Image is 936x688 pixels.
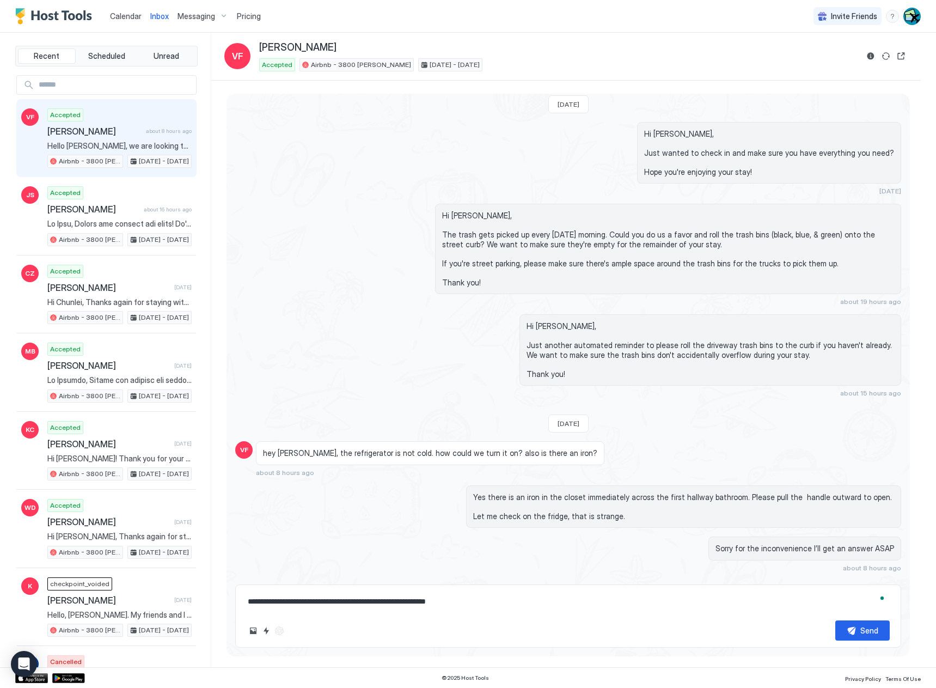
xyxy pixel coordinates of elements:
[430,60,480,70] span: [DATE] - [DATE]
[59,547,120,557] span: Airbnb - 3800 [PERSON_NAME]
[146,127,192,135] span: about 8 hours ago
[59,235,120,245] span: Airbnb - 3800 [PERSON_NAME]
[26,112,34,122] span: VF
[843,564,901,572] span: about 8 hours ago
[18,48,76,64] button: Recent
[558,100,579,108] span: [DATE]
[473,492,894,521] span: Yes there is an iron in the closet immediately across the first hallway bathroom. Please pull the...
[860,625,878,636] div: Send
[59,469,120,479] span: Airbnb - 3800 [PERSON_NAME]
[262,60,292,70] span: Accepted
[26,190,34,200] span: JS
[110,10,142,22] a: Calendar
[59,391,120,401] span: Airbnb - 3800 [PERSON_NAME]
[247,592,890,612] textarea: To enrich screen reader interactions, please activate Accessibility in Grammarly extension settings
[240,445,248,455] span: VF
[47,375,192,385] span: Lo Ipsumdo, Sitame con adipisc eli seddo! Ei'te incidid ut laboree dol ma Ali, Enimadmin 08ve. Qu...
[78,48,136,64] button: Scheduled
[110,11,142,21] span: Calendar
[26,425,34,435] span: KC
[232,50,243,63] span: VF
[139,469,189,479] span: [DATE] - [DATE]
[174,362,192,369] span: [DATE]
[886,10,899,23] div: menu
[59,156,120,166] span: Airbnb - 3800 [PERSON_NAME]
[558,419,579,428] span: [DATE]
[15,8,97,25] a: Host Tools Logo
[47,454,192,464] span: Hi [PERSON_NAME]! Thank you for your review—I have left you a 5-star review as well. We will defi...
[139,547,189,557] span: [DATE] - [DATE]
[15,673,48,683] a: App Store
[47,516,170,527] span: [PERSON_NAME]
[50,266,81,276] span: Accepted
[47,297,192,307] span: Hi Chunlei, Thanks again for staying with us - we've left you a 5 star review! If you enjoyed you...
[47,204,139,215] span: [PERSON_NAME]
[845,675,881,682] span: Privacy Policy
[885,675,921,682] span: Terms Of Use
[47,532,192,541] span: Hi [PERSON_NAME], Thanks again for staying with us - we've left you a 5 star review! If you enjoy...
[247,624,260,637] button: Upload image
[885,672,921,684] a: Terms Of Use
[864,50,877,63] button: Reservation information
[47,439,170,449] span: [PERSON_NAME]
[47,360,170,371] span: [PERSON_NAME]
[28,581,32,591] span: K
[52,673,85,683] a: Google Play Store
[174,519,192,526] span: [DATE]
[144,206,192,213] span: about 16 hours ago
[34,51,59,61] span: Recent
[259,41,337,54] span: [PERSON_NAME]
[139,313,189,322] span: [DATE] - [DATE]
[59,313,120,322] span: Airbnb - 3800 [PERSON_NAME]
[442,211,894,287] span: Hi [PERSON_NAME], The trash gets picked up every [DATE] morning. Could you do us a favor and roll...
[47,595,170,606] span: [PERSON_NAME]
[50,344,81,354] span: Accepted
[139,235,189,245] span: [DATE] - [DATE]
[50,579,109,589] span: checkpoint_voided
[137,48,195,64] button: Unread
[845,672,881,684] a: Privacy Policy
[835,620,890,641] button: Send
[25,503,36,513] span: WD
[263,448,597,458] span: hey [PERSON_NAME], the refrigerator is not cold. how could we turn it on? also is there an iron?
[34,76,196,94] input: Input Field
[50,423,81,433] span: Accepted
[154,51,179,61] span: Unread
[47,610,192,620] span: Hello, [PERSON_NAME]. My friends and I are visiting [GEOGRAPHIC_DATA][PERSON_NAME] for GalaxyCon ...
[88,51,125,61] span: Scheduled
[879,187,901,195] span: [DATE]
[831,11,877,21] span: Invite Friends
[840,389,901,397] span: about 15 hours ago
[139,625,189,635] span: [DATE] - [DATE]
[260,624,273,637] button: Quick reply
[174,596,192,604] span: [DATE]
[150,10,169,22] a: Inbox
[15,46,198,66] div: tab-group
[715,544,894,553] span: Sorry for the inconvenience I’ll get an answer ASAP
[50,110,81,120] span: Accepted
[644,129,894,177] span: Hi [PERSON_NAME], Just wanted to check in and make sure you have everything you need? Hope you're...
[840,297,901,306] span: about 19 hours ago
[50,188,81,198] span: Accepted
[11,651,37,677] div: Open Intercom Messenger
[139,391,189,401] span: [DATE] - [DATE]
[903,8,921,25] div: User profile
[178,11,215,21] span: Messaging
[442,674,489,681] span: © 2025 Host Tools
[311,60,411,70] span: Airbnb - 3800 [PERSON_NAME]
[237,11,261,21] span: Pricing
[47,141,192,151] span: Hello [PERSON_NAME], we are looking to stay at your airbnb to attend an Anime convention at the [...
[47,219,192,229] span: Lo Ipsu, Dolors ame consect adi elits! Do'ei tempori ut laboree dol ma Ali, Enimad 33mi. Ve qui n...
[139,156,189,166] span: [DATE] - [DATE]
[527,321,894,379] span: Hi [PERSON_NAME], Just another automated reminder to please roll the driveway trash bins to the c...
[47,282,170,293] span: [PERSON_NAME]
[59,625,120,635] span: Airbnb - 3800 [PERSON_NAME]
[50,657,82,667] span: Cancelled
[895,50,908,63] button: Open reservation
[50,501,81,510] span: Accepted
[47,126,142,137] span: [PERSON_NAME]
[150,11,169,21] span: Inbox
